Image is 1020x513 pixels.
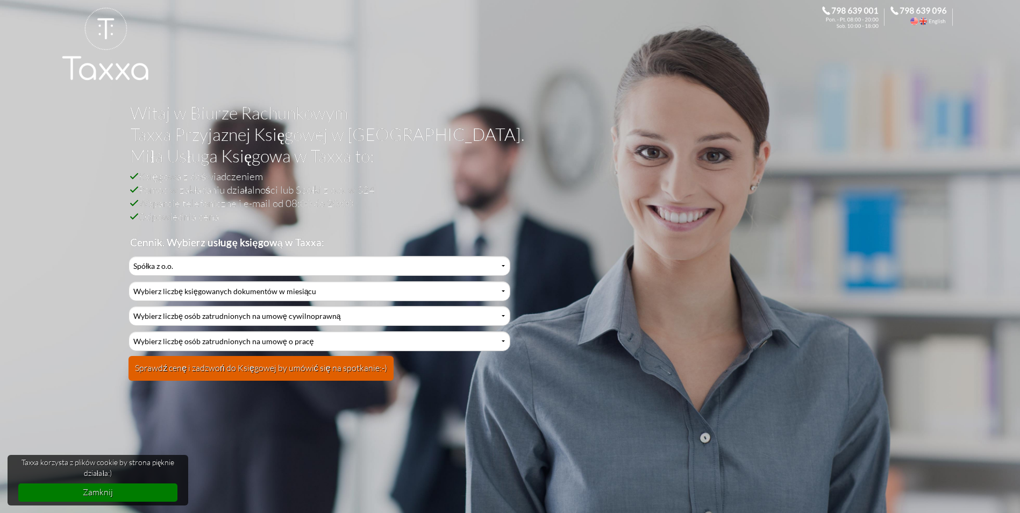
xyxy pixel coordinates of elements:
[129,356,394,381] button: Sprawdź cenę i zadzwoń do Księgowej by umówić się na spotkanie:-)
[18,483,178,501] a: dismiss cookie message
[129,256,510,388] div: Cennik Usług Księgowych Przyjaznej Księgowej w Biurze Rachunkowym Taxxa
[822,6,890,28] div: Zadzwoń do Księgowej. 798 639 001
[130,236,324,248] b: Cennik. Wybierz usługę księgową w Taxxa:
[8,455,188,505] div: cookieconsent
[130,169,878,249] h2: Księgowa z doświadczeniem Pomoc w zakładaniu działalności lub Spółki z o.o. w S24 Wsparcie telefo...
[890,6,959,28] div: Call the Accountant. 798 639 096
[130,102,878,169] h1: Witaj w Biurze Rachunkowym Taxxa Przyjaznej Księgowej w [GEOGRAPHIC_DATA]. Miła Usługa Księgowa w...
[18,457,178,478] span: Taxxa korzysta z plików cookie by strona pięknie działała:)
